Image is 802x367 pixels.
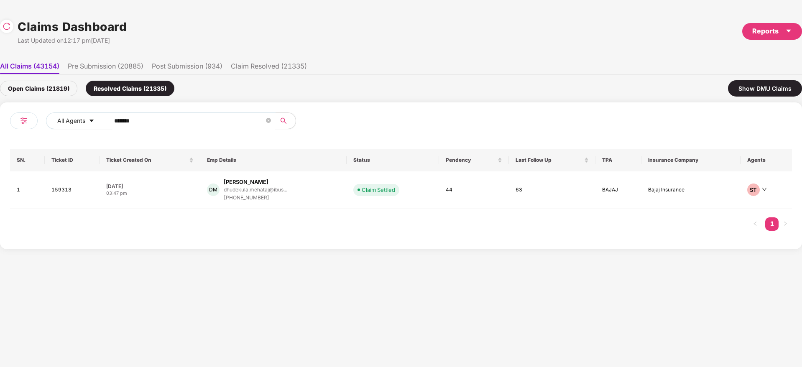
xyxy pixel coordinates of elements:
div: Last Updated on 12:17 pm[DATE] [18,36,127,45]
th: Pendency [439,149,509,171]
th: Agents [741,149,792,171]
button: search [275,112,296,129]
li: 1 [765,217,779,231]
li: Claim Resolved (21335) [231,62,307,74]
th: TPA [595,149,641,171]
div: 03:47 pm [106,190,194,197]
th: SN. [10,149,45,171]
button: right [779,217,792,231]
span: Last Follow Up [516,157,582,163]
button: All Agentscaret-down [46,112,112,129]
button: left [748,217,762,231]
div: ST [747,183,760,196]
span: caret-down [785,28,792,34]
div: Reports [752,26,792,36]
td: 63 [509,171,595,209]
td: 44 [439,171,509,209]
td: BAJAJ [595,171,641,209]
li: Next Page [779,217,792,231]
span: right [783,221,788,226]
div: Show DMU Claims [728,80,802,97]
span: down [762,187,767,192]
div: Claim Settled [362,186,395,194]
span: search [275,117,291,124]
span: close-circle [266,118,271,123]
th: Insurance Company [641,149,741,171]
div: Resolved Claims (21335) [86,81,174,96]
td: 1 [10,171,45,209]
div: [PERSON_NAME] [224,178,268,186]
div: dhudekula.mehataj@ibus... [224,187,287,192]
li: Pre Submission (20885) [68,62,143,74]
span: Ticket Created On [106,157,188,163]
div: [PHONE_NUMBER] [224,194,287,202]
h1: Claims Dashboard [18,18,127,36]
a: 1 [765,217,779,230]
th: Status [347,149,439,171]
li: Previous Page [748,217,762,231]
th: Ticket Created On [100,149,201,171]
span: caret-down [89,118,95,125]
img: svg+xml;base64,PHN2ZyBpZD0iUmVsb2FkLTMyeDMyIiB4bWxucz0iaHR0cDovL3d3dy53My5vcmcvMjAwMC9zdmciIHdpZH... [3,22,11,31]
span: All Agents [57,116,85,125]
td: 159313 [45,171,100,209]
div: DM [207,183,220,196]
th: Last Follow Up [509,149,595,171]
th: Emp Details [200,149,346,171]
span: left [753,221,758,226]
td: Bajaj Insurance [641,171,741,209]
div: [DATE] [106,183,194,190]
li: Post Submission (934) [152,62,222,74]
span: close-circle [266,117,271,125]
th: Ticket ID [45,149,100,171]
span: Pendency [446,157,496,163]
img: svg+xml;base64,PHN2ZyB4bWxucz0iaHR0cDovL3d3dy53My5vcmcvMjAwMC9zdmciIHdpZHRoPSIyNCIgaGVpZ2h0PSIyNC... [19,116,29,126]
